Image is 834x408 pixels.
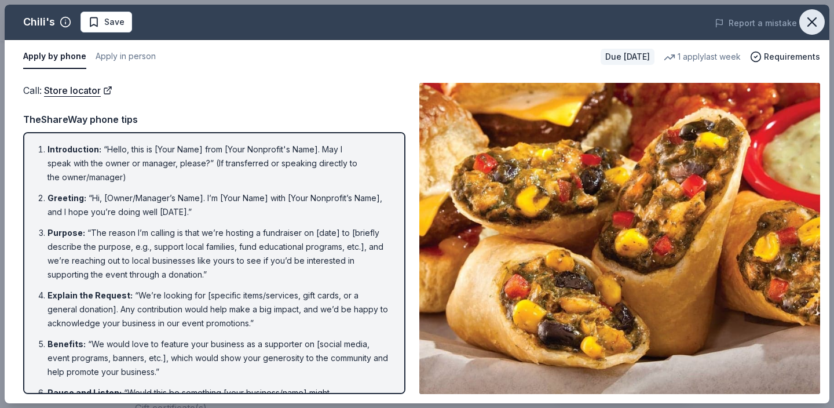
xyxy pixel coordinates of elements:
[47,228,85,238] span: Purpose :
[47,289,388,330] li: “We’re looking for [specific items/services, gift cards, or a general donation]. Any contribution...
[47,144,101,154] span: Introduction :
[104,15,125,29] span: Save
[419,83,820,394] img: Image for Chili's
[47,191,388,219] li: “Hi, [Owner/Manager’s Name]. I’m [Your Name] with [Your Nonprofit’s Name], and I hope you’re doin...
[47,226,388,282] li: “The reason I’m calling is that we’re hosting a fundraiser on [date] to [briefly describe the pur...
[47,290,133,300] span: Explain the Request :
[44,83,112,98] a: Store locator
[23,13,55,31] div: Chili's
[664,50,741,64] div: 1 apply last week
[715,16,797,30] button: Report a mistake
[47,339,86,349] span: Benefits :
[96,45,156,69] button: Apply in person
[23,83,405,98] div: Call :
[47,337,388,379] li: “We would love to feature your business as a supporter on [social media, event programs, banners,...
[601,49,654,65] div: Due [DATE]
[23,112,405,127] div: TheShareWay phone tips
[81,12,132,32] button: Save
[47,143,388,184] li: “Hello, this is [Your Name] from [Your Nonprofit's Name]. May I speak with the owner or manager, ...
[47,388,122,398] span: Pause and Listen :
[47,193,86,203] span: Greeting :
[23,45,86,69] button: Apply by phone
[764,50,820,64] span: Requirements
[750,50,820,64] button: Requirements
